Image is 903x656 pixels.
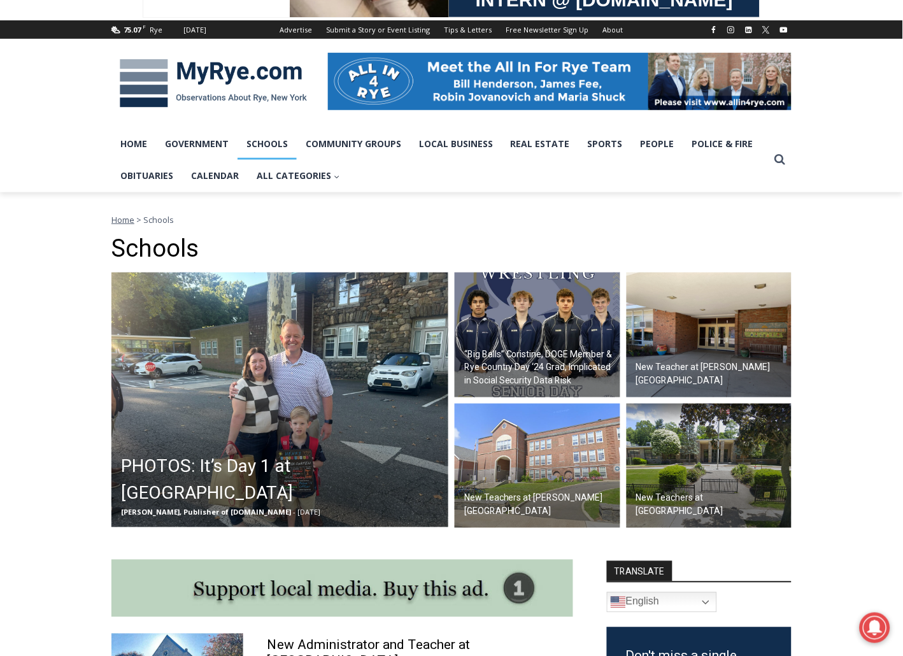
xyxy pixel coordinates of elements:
h2: New Teachers at [GEOGRAPHIC_DATA] [636,492,789,518]
h2: “Big Balls” Coristine, DOGE Member & Rye Country Day ‘24 Grad, Implicated in Social Security Data... [464,348,617,388]
a: Sports [579,128,632,160]
div: "I learned about the history of a place I’d honestly never considered even as a resident of [GEOG... [322,1,602,124]
div: [DATE] [183,24,206,36]
h2: New Teachers at [PERSON_NAME][GEOGRAPHIC_DATA] [464,492,617,518]
a: Home [111,128,156,160]
a: New Teachers at [PERSON_NAME][GEOGRAPHIC_DATA] [455,404,620,529]
a: Intern @ [DOMAIN_NAME] [306,124,617,159]
a: Advertise [273,20,320,39]
img: (PHOTO: Henry arrived for his first day of Kindergarten at Midland Elementary School. He likes cu... [111,273,448,527]
a: Submit a Story or Event Listing [320,20,437,39]
a: Free Newsletter Sign Up [499,20,596,39]
a: Home [111,214,134,225]
nav: Breadcrumbs [111,213,792,226]
img: (PHOTO: Milton Elementary School.) [455,404,620,529]
div: Located at [STREET_ADDRESS][PERSON_NAME] [131,80,181,152]
img: All in for Rye [328,53,792,110]
strong: TRANSLATE [607,561,672,581]
span: Schools [143,214,174,225]
a: Instagram [723,22,739,38]
a: Facebook [706,22,722,38]
nav: Primary Navigation [111,128,769,192]
a: Schools [238,128,297,160]
a: People [632,128,683,160]
a: PHOTOS: It’s Day 1 at [GEOGRAPHIC_DATA] [PERSON_NAME], Publisher of [DOMAIN_NAME] - [DATE] [111,273,448,527]
h1: Schools [111,234,792,264]
a: X [758,22,774,38]
span: [DATE] [297,508,320,517]
a: Government [156,128,238,160]
img: MyRye.com [111,50,315,117]
a: Obituaries [111,160,182,192]
h2: PHOTOS: It’s Day 1 at [GEOGRAPHIC_DATA] [121,453,445,507]
img: (PHOTO: 2024 graduate from Rye Country Day School Edward Coristine (far right in photo) is part o... [455,273,620,397]
a: About [596,20,630,39]
span: [PERSON_NAME], Publisher of [DOMAIN_NAME] [121,508,291,517]
nav: Secondary Navigation [273,20,630,39]
a: Linkedin [741,22,757,38]
a: New Teacher at [PERSON_NAME][GEOGRAPHIC_DATA] [627,273,792,397]
a: Calendar [182,160,248,192]
a: Real Estate [502,128,579,160]
button: Child menu of All Categories [248,160,349,192]
span: F [143,23,146,30]
img: (PHOTO: The Osborn Elementary School. File photo, 2020.) [627,273,792,397]
a: Community Groups [297,128,410,160]
a: Police & Fire [683,128,762,160]
img: support local media, buy this ad [111,560,573,617]
span: Intern @ [DOMAIN_NAME] [333,127,590,155]
span: - [293,508,295,517]
a: Tips & Letters [437,20,499,39]
span: > [136,214,141,225]
a: New Teachers at [GEOGRAPHIC_DATA] [627,404,792,529]
img: (PHOTO: Midland Elementary School.) [627,404,792,529]
img: en [611,595,626,610]
a: English [607,592,717,613]
span: 75.07 [124,25,141,34]
button: View Search Form [769,148,792,171]
a: Local Business [410,128,502,160]
a: YouTube [776,22,792,38]
span: Open Tues. - Sun. [PHONE_NUMBER] [4,131,125,180]
a: Open Tues. - Sun. [PHONE_NUMBER] [1,128,128,159]
a: “Big Balls” Coristine, DOGE Member & Rye Country Day ‘24 Grad, Implicated in Social Security Data... [455,273,620,397]
h2: New Teacher at [PERSON_NAME][GEOGRAPHIC_DATA] [636,361,789,388]
div: Rye [150,24,162,36]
